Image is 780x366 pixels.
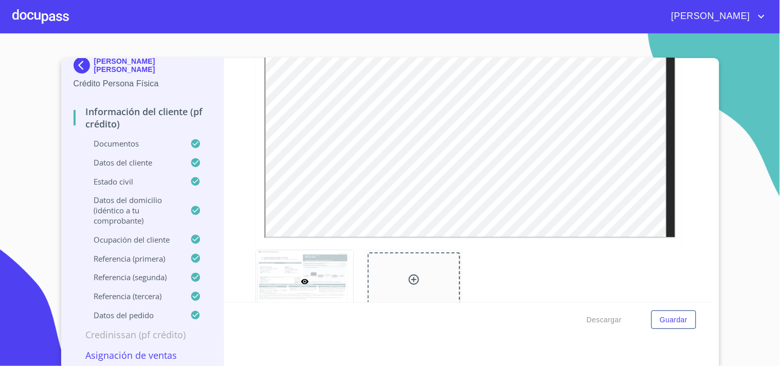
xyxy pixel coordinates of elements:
[587,314,622,326] span: Descargar
[74,105,212,130] p: Información del cliente (PF crédito)
[74,328,212,341] p: Credinissan (PF crédito)
[664,8,768,25] button: account of current user
[74,195,191,226] p: Datos del domicilio (idéntico a tu comprobante)
[94,57,212,74] p: [PERSON_NAME] [PERSON_NAME]
[74,253,191,264] p: Referencia (primera)
[74,349,212,361] p: Asignación de Ventas
[74,138,191,149] p: Documentos
[74,57,212,78] div: [PERSON_NAME] [PERSON_NAME]
[660,314,687,326] span: Guardar
[74,157,191,168] p: Datos del cliente
[74,57,94,74] img: Docupass spot blue
[651,310,696,330] button: Guardar
[74,234,191,245] p: Ocupación del Cliente
[74,78,212,90] p: Crédito Persona Física
[74,176,191,187] p: Estado Civil
[74,291,191,301] p: Referencia (tercera)
[583,310,626,330] button: Descargar
[664,8,755,25] span: [PERSON_NAME]
[74,310,191,320] p: Datos del pedido
[74,272,191,282] p: Referencia (segunda)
